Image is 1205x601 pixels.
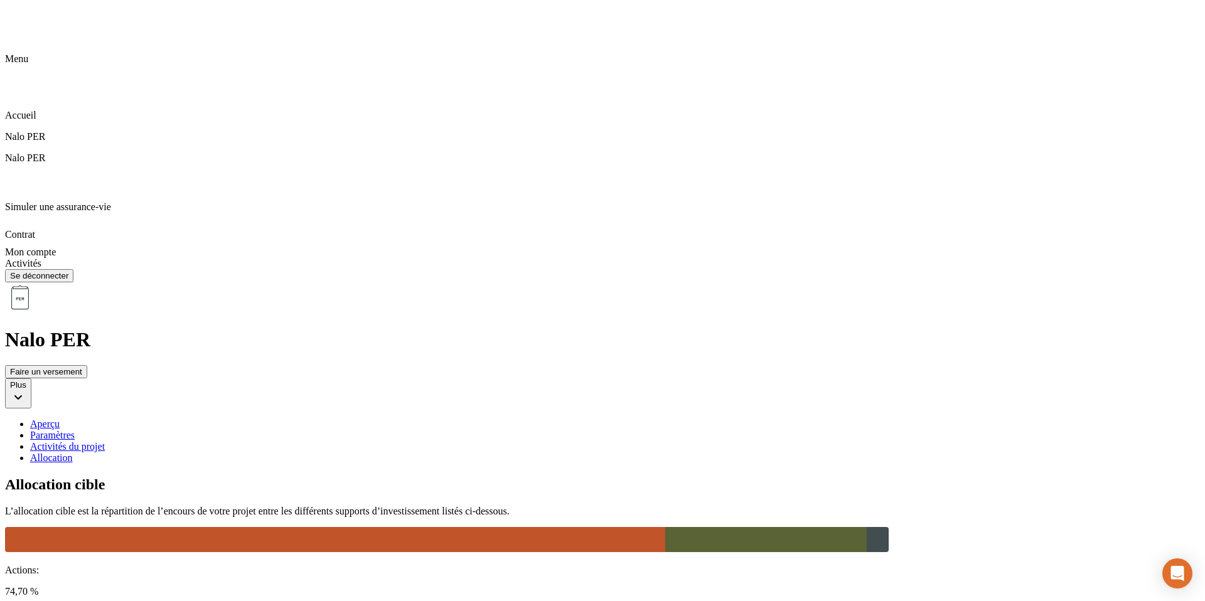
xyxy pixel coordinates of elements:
div: Simuler une assurance-vie [5,174,1200,213]
p: Accueil [5,110,1200,121]
div: Faire un versement [10,367,82,376]
a: Aperçu [30,418,1200,430]
span: Contrat [5,229,35,240]
a: Activités du projet [30,441,1200,452]
p: Actions : [5,565,1200,576]
p: 74,70 % [5,586,1200,597]
div: Open Intercom Messenger [1162,558,1192,588]
div: Se déconnecter [10,271,68,280]
a: Paramètres [30,430,1200,441]
p: Simuler une assurance-vie [5,201,1200,213]
div: Plus [10,380,26,390]
span: Menu [5,53,28,64]
span: Mon compte [5,247,56,257]
span: Activités [5,258,41,269]
button: Plus [5,378,31,408]
p: Nalo PER [5,131,1200,142]
p: L’allocation cible est la répartition de l’encours de votre projet entre les différents supports ... [5,506,1200,517]
div: Accueil [5,82,1200,121]
a: Allocation [30,452,1200,464]
button: Se déconnecter [5,269,73,282]
h1: Nalo PER [5,328,1200,351]
button: Faire un versement [5,365,87,378]
h2: Allocation cible [5,476,1200,493]
p: Nalo PER [5,152,1200,164]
